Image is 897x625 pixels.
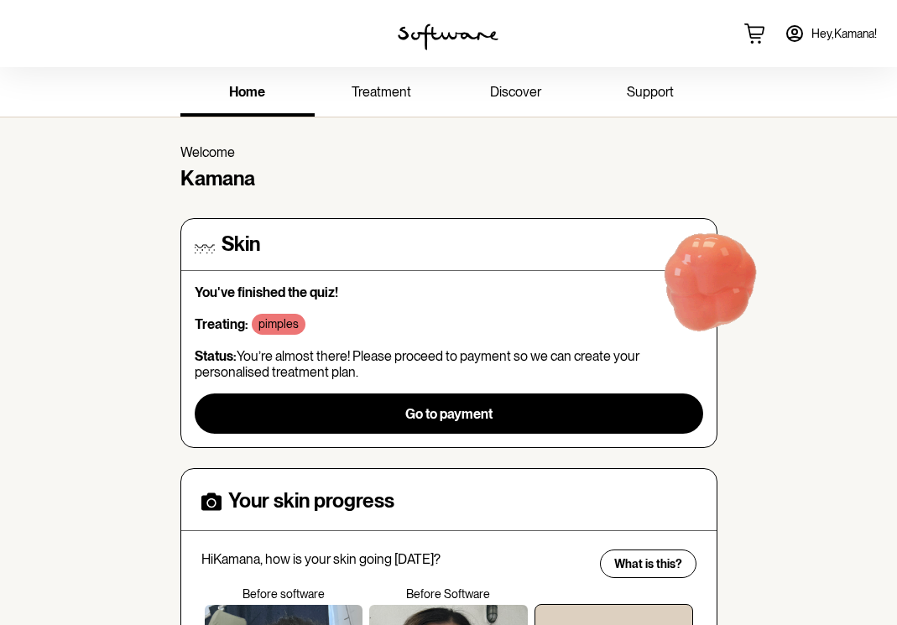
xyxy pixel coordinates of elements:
p: Hi Kamana , how is your skin going [DATE]? [201,551,589,567]
a: home [180,70,315,117]
span: Go to payment [405,406,493,422]
span: treatment [352,84,411,100]
span: discover [490,84,541,100]
strong: Status: [195,348,237,364]
img: red-blob.ee797e6f29be6228169e.gif [657,232,764,339]
p: Welcome [180,144,717,160]
h4: Skin [222,232,260,257]
span: What is this? [614,557,682,571]
h4: Your skin progress [228,489,394,513]
p: Before software [201,587,367,602]
span: support [627,84,674,100]
h4: Kamana [180,167,717,191]
p: Before Software [366,587,531,602]
a: treatment [315,70,449,117]
button: What is this? [600,549,696,578]
p: pimples [258,317,299,331]
a: Hey,Kamana! [774,13,887,54]
button: Go to payment [195,393,703,434]
strong: Treating: [195,316,248,332]
p: You've finished the quiz! [195,284,703,300]
p: You’re almost there! Please proceed to payment so we can create your personalised treatment plan. [195,348,703,380]
span: Hey, Kamana ! [811,27,877,41]
a: support [583,70,717,117]
a: discover [449,70,583,117]
span: home [229,84,265,100]
img: software logo [398,23,498,50]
